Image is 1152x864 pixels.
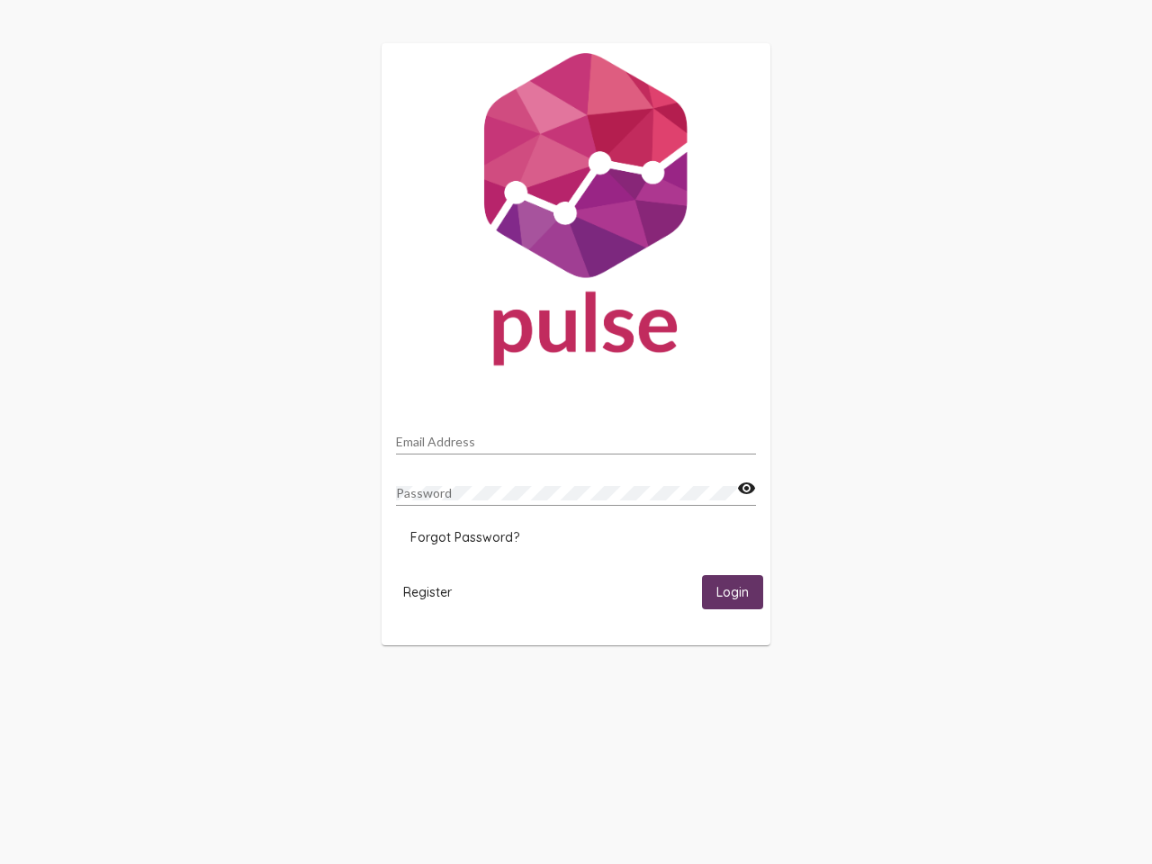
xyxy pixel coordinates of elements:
[716,585,749,601] span: Login
[389,575,466,608] button: Register
[403,584,452,600] span: Register
[410,529,519,545] span: Forgot Password?
[382,43,770,383] img: Pulse For Good Logo
[396,521,534,553] button: Forgot Password?
[702,575,763,608] button: Login
[737,478,756,499] mat-icon: visibility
